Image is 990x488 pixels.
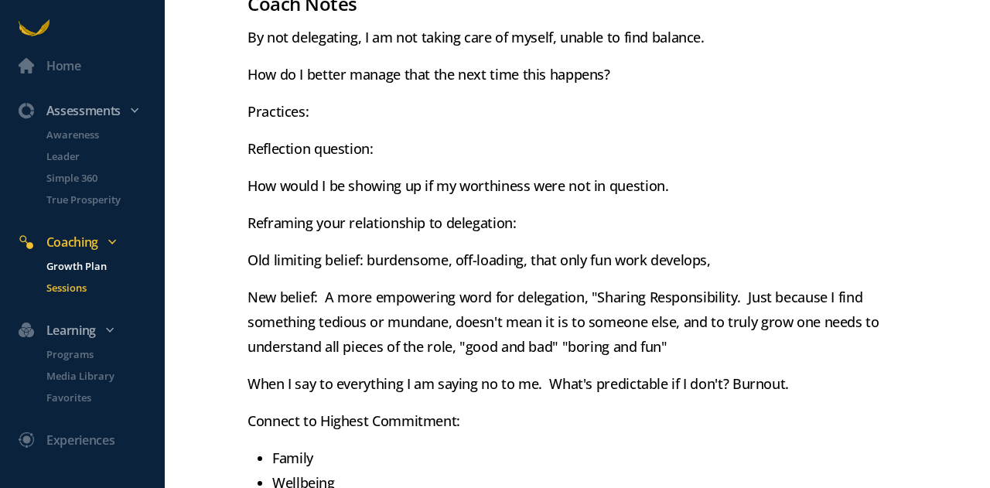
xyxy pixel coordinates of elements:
[46,258,162,274] p: Growth Plan
[9,232,171,252] div: Coaching
[247,210,907,235] p: Reframing your relationship to delegation:
[28,368,165,384] a: Media Library
[28,390,165,405] a: Favorites
[247,285,907,359] p: New belief: A more empowering word for delegation, "Sharing Responsibility. Just because I find s...
[272,445,907,470] li: Family
[28,280,165,295] a: Sessions
[9,101,171,121] div: Assessments
[28,192,165,207] a: True Prosperity
[247,173,907,198] p: How would I be showing up if my worthiness were not in question.
[28,258,165,274] a: Growth Plan
[46,148,162,164] p: Leader
[46,280,162,295] p: Sessions
[247,62,907,87] p: How do I better manage that the next time this happens?
[28,346,165,362] a: Programs
[46,390,162,405] p: Favorites
[247,371,907,396] p: When I say to everything I am saying no to me. What's predictable if I don't? Burnout.
[9,320,171,340] div: Learning
[247,136,907,161] p: Reflection question:
[28,170,165,186] a: Simple 360
[247,408,907,433] p: Connect to Highest Commitment:
[247,247,907,272] p: Old limiting belief: burdensome, off-loading, that only fun work develops,
[46,192,162,207] p: True Prosperity
[247,25,907,49] p: By not delegating, I am not taking care of myself, unable to find balance.
[247,99,907,124] p: Practices:
[46,56,81,76] div: Home
[46,430,114,450] div: Experiences
[28,148,165,164] a: Leader
[46,170,162,186] p: Simple 360
[46,368,162,384] p: Media Library
[46,127,162,142] p: Awareness
[28,127,165,142] a: Awareness
[46,346,162,362] p: Programs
